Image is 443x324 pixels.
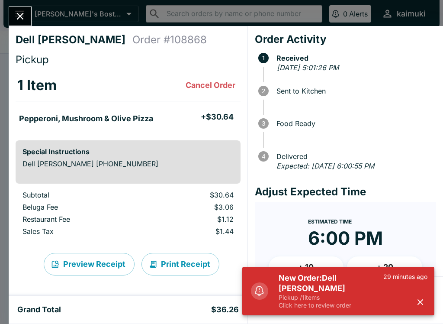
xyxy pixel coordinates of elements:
text: 3 [262,120,265,127]
span: Received [272,54,436,62]
p: Subtotal [22,191,135,199]
text: 4 [261,153,265,160]
button: Print Receipt [141,253,219,275]
h4: Order # 108868 [132,33,207,46]
h4: Dell [PERSON_NAME] [16,33,132,46]
em: [DATE] 5:01:26 PM [277,63,339,72]
p: $30.64 [148,191,233,199]
p: 29 minutes ago [383,273,427,281]
text: 2 [262,87,265,94]
time: 6:00 PM [308,227,383,249]
h5: + $30.64 [201,112,234,122]
h5: Grand Total [17,305,61,315]
table: orders table [16,70,241,133]
h4: Order Activity [255,33,436,46]
button: Cancel Order [182,77,239,94]
button: + 10 [269,256,344,278]
span: Pickup [16,53,49,66]
p: $1.12 [148,215,233,224]
h4: Adjust Expected Time [255,185,436,198]
p: Pickup / 1 items [279,294,383,301]
button: + 20 [347,256,422,278]
span: Sent to Kitchen [272,87,436,95]
text: 1 [262,55,265,62]
table: orders table [16,191,241,239]
p: Sales Tax [22,227,135,236]
h5: New Order: Dell [PERSON_NAME] [279,273,383,294]
span: Estimated Time [308,218,352,225]
p: $1.44 [148,227,233,236]
p: Dell [PERSON_NAME] [PHONE_NUMBER] [22,159,234,168]
p: $3.06 [148,203,233,211]
span: Food Ready [272,120,436,127]
h3: 1 Item [17,77,57,94]
em: Expected: [DATE] 6:00:55 PM [276,162,374,170]
h5: $36.26 [211,305,239,315]
p: Beluga Fee [22,203,135,211]
h6: Special Instructions [22,147,234,156]
button: Close [9,7,31,26]
h5: Pepperoni, Mushroom & Olive Pizza [19,113,153,124]
button: Preview Receipt [44,253,135,275]
p: Restaurant Fee [22,215,135,224]
span: Delivered [272,152,436,160]
p: Click here to review order [279,301,383,309]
